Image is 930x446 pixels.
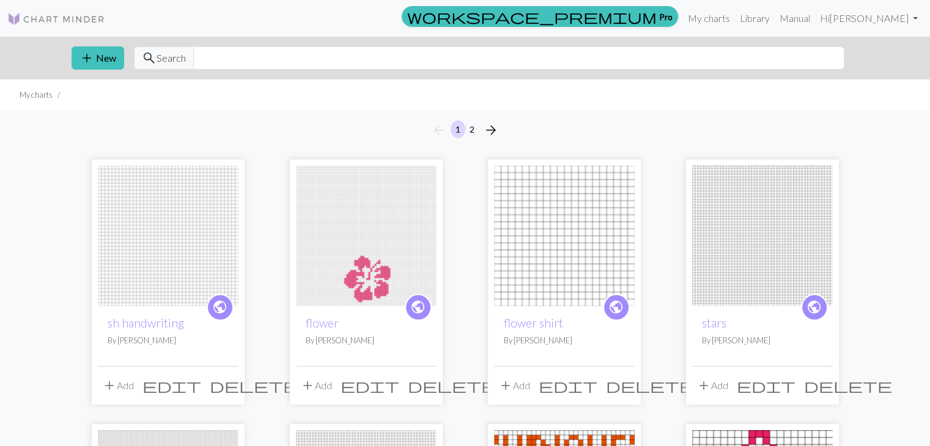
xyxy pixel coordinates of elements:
button: Delete [404,374,500,397]
a: flower shirt [504,316,563,330]
button: Edit [534,374,602,397]
a: public [405,294,432,321]
span: public [806,298,822,316]
img: flower shirt [494,166,635,306]
a: public [207,294,234,321]
span: Search [157,51,186,65]
button: Edit [733,374,800,397]
a: public [801,294,828,321]
span: delete [210,377,298,394]
span: edit [737,377,795,394]
button: Edit [138,374,205,397]
a: flower [306,316,339,330]
a: Pro [402,6,678,27]
a: Library [735,6,775,31]
button: Delete [602,374,698,397]
img: stars [692,166,833,306]
button: Add [296,374,336,397]
span: workspace_premium [407,8,657,25]
p: By [PERSON_NAME] [702,335,823,346]
button: Delete [800,374,896,397]
span: delete [408,377,496,394]
i: public [608,295,624,320]
span: search [142,49,157,67]
a: stars [702,316,726,330]
i: Edit [737,378,795,393]
span: edit [341,377,399,394]
img: Logo [7,12,105,26]
i: Edit [539,378,597,393]
button: Delete [205,374,302,397]
i: public [806,295,822,320]
span: delete [804,377,892,394]
span: add [79,49,94,67]
li: My charts [20,89,53,101]
span: edit [539,377,597,394]
span: arrow_forward [484,122,498,139]
a: My charts [683,6,735,31]
span: edit [142,377,201,394]
nav: Page navigation [427,120,503,140]
button: Add [692,374,733,397]
button: 1 [451,120,465,138]
button: Add [98,374,138,397]
p: By [PERSON_NAME] [108,335,229,346]
i: Next [484,123,498,137]
button: Next [479,120,503,140]
img: flower [296,166,437,306]
p: By [PERSON_NAME] [306,335,427,346]
a: stars [692,228,833,240]
a: Manual [775,6,815,31]
span: public [410,298,426,316]
a: flower [296,228,437,240]
i: Edit [341,378,399,393]
span: add [696,377,711,394]
a: Hi[PERSON_NAME] [815,6,923,31]
span: public [212,298,227,316]
span: public [608,298,624,316]
i: Edit [142,378,201,393]
a: sh handwriting [98,228,238,240]
p: By [PERSON_NAME] [504,335,625,346]
i: public [212,295,227,320]
span: delete [606,377,694,394]
a: sh handwriting [108,316,184,330]
span: add [102,377,117,394]
a: flower shirt [494,228,635,240]
button: Add [494,374,534,397]
span: add [300,377,315,394]
img: sh handwriting [98,166,238,306]
a: public [603,294,630,321]
button: 2 [465,120,479,138]
button: New [72,46,124,70]
i: public [410,295,426,320]
button: Edit [336,374,404,397]
span: add [498,377,513,394]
